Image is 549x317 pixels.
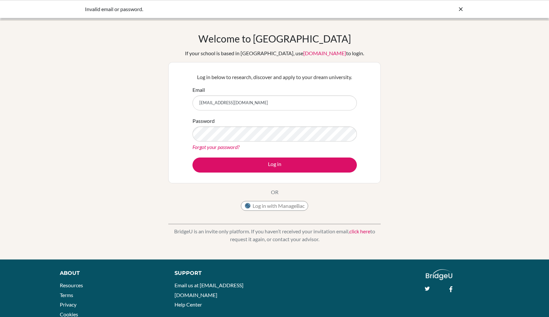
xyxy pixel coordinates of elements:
div: About [60,269,160,277]
p: BridgeU is an invite only platform. If you haven’t received your invitation email, to request it ... [168,227,381,243]
p: Log in below to research, discover and apply to your dream university. [192,73,357,81]
button: Log in [192,158,357,173]
a: Forgot your password? [192,144,240,150]
label: Email [192,86,205,94]
div: Support [175,269,267,277]
label: Password [192,117,215,125]
a: Email us at [EMAIL_ADDRESS][DOMAIN_NAME] [175,282,243,298]
h1: Welcome to [GEOGRAPHIC_DATA] [198,33,351,44]
a: Resources [60,282,83,288]
div: Invalid email or password. [85,5,366,13]
p: OR [271,188,278,196]
a: Help Center [175,301,202,308]
div: If your school is based in [GEOGRAPHIC_DATA], use to login. [185,49,364,57]
img: logo_white@2x-f4f0deed5e89b7ecb1c2cc34c3e3d731f90f0f143d5ea2071677605dd97b5244.png [426,269,452,280]
a: click here [349,228,370,234]
a: [DOMAIN_NAME] [303,50,346,56]
button: Log in with ManageBac [241,201,308,211]
a: Privacy [60,301,76,308]
a: Terms [60,292,73,298]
